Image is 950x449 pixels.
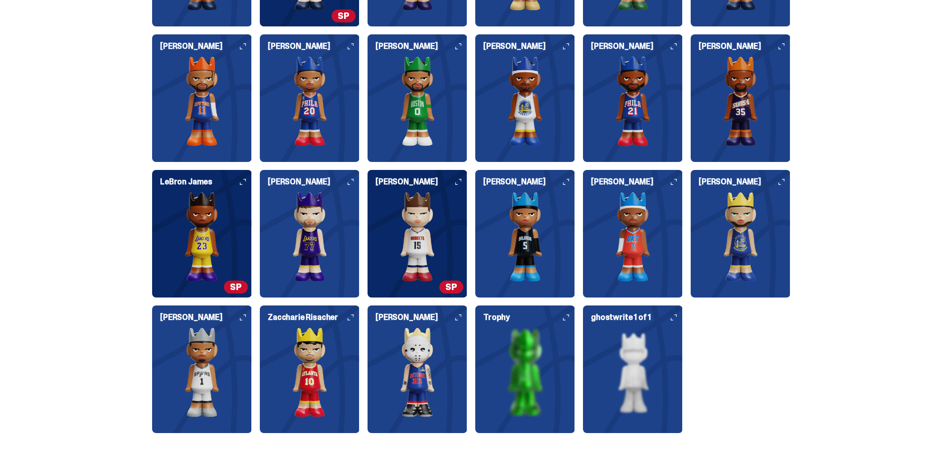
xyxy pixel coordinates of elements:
h6: [PERSON_NAME] [268,178,360,186]
img: card image [691,56,790,146]
h6: Zaccharie Risacher [268,313,360,321]
h6: Trophy [483,313,575,321]
img: card image [368,192,467,282]
img: card image [583,327,683,417]
img: card image [691,192,790,282]
img: card image [260,192,360,282]
img: card image [152,56,252,146]
img: card image [475,56,575,146]
h6: [PERSON_NAME] [160,313,252,321]
img: card image [583,56,683,146]
h6: [PERSON_NAME] [699,42,790,50]
img: card image [583,192,683,282]
h6: ghostwrite 1 of 1 [591,313,683,321]
h6: [PERSON_NAME] [699,178,790,186]
img: card image [152,327,252,417]
img: card image [260,327,360,417]
h6: [PERSON_NAME] [160,42,252,50]
img: card image [260,56,360,146]
h6: [PERSON_NAME] [483,178,575,186]
span: SP [439,281,463,294]
h6: [PERSON_NAME] [483,42,575,50]
h6: LeBron James [160,178,252,186]
h6: [PERSON_NAME] [591,178,683,186]
img: card image [475,192,575,282]
span: SP [332,9,356,22]
img: card image [475,327,575,417]
img: card image [152,192,252,282]
img: card image [368,56,467,146]
h6: [PERSON_NAME] [591,42,683,50]
h6: [PERSON_NAME] [376,313,467,321]
h6: [PERSON_NAME] [376,178,467,186]
span: SP [224,281,248,294]
h6: [PERSON_NAME] [376,42,467,50]
h6: [PERSON_NAME] [268,42,360,50]
img: card image [368,327,467,417]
